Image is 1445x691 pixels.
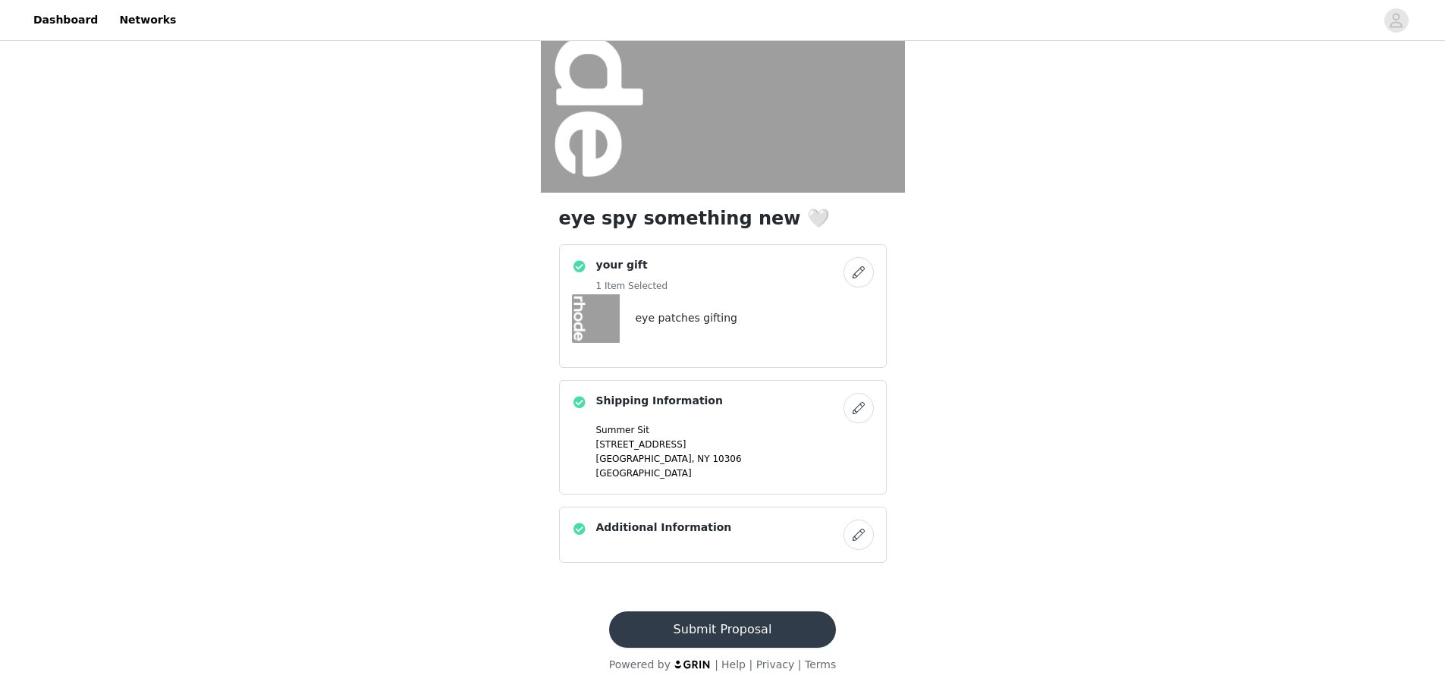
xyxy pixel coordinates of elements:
span: | [715,658,718,671]
span: Powered by [609,658,671,671]
div: avatar [1389,8,1403,33]
a: Privacy [756,658,795,671]
div: Additional Information [559,507,887,563]
a: Terms [805,658,836,671]
p: [GEOGRAPHIC_DATA] [596,466,874,480]
div: Shipping Information [559,380,887,495]
h4: Additional Information [596,520,732,536]
h4: eye patches gifting [636,310,737,326]
img: eye patches gifting [572,294,620,343]
h1: eye spy something new 🤍 [559,205,887,232]
button: Submit Proposal [609,611,836,648]
p: Summer Sit [596,423,874,437]
span: 10306 [712,454,741,464]
span: NY [697,454,709,464]
h4: Shipping Information [596,393,723,409]
div: your gift [559,244,887,368]
span: | [798,658,802,671]
a: Networks [110,3,185,37]
img: logo [674,659,712,669]
h4: your gift [596,257,668,273]
span: | [749,658,752,671]
a: Help [721,658,746,671]
p: [STREET_ADDRESS] [596,438,874,451]
span: [GEOGRAPHIC_DATA], [596,454,695,464]
h5: 1 Item Selected [596,279,668,293]
a: Dashboard [24,3,107,37]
